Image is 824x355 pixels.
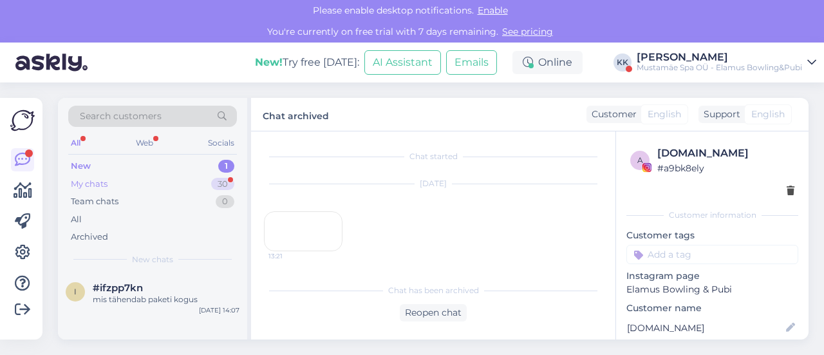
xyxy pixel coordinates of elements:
a: [PERSON_NAME]Mustamäe Spa OÜ - Elamus Bowling&Pubi [637,52,816,73]
div: Customer [586,108,637,121]
p: Elamus Bowling & Pubi [626,283,798,296]
div: # a9bk8ely [657,161,794,175]
div: Archived [71,231,108,244]
div: All [68,135,83,151]
div: KK [613,53,632,72]
div: [DATE] 14:07 [199,305,239,315]
div: Reopen chat [400,304,467,321]
span: English [648,108,681,121]
div: [PERSON_NAME] [637,52,802,62]
div: mis tähendab paketi kogus [93,294,239,305]
span: Search customers [80,110,162,123]
label: Chat archived [263,106,329,123]
img: Askly Logo [10,108,35,133]
input: Add a tag [626,245,798,264]
span: English [751,108,785,121]
p: Customer tags [626,229,798,242]
div: Team chats [71,195,118,208]
div: Socials [205,135,237,151]
span: Enable [474,5,512,16]
div: New [71,160,91,173]
p: Customer name [626,302,798,315]
button: Emails [446,50,497,75]
span: Chat has been archived [388,285,479,296]
div: Customer information [626,209,798,221]
a: See pricing [498,26,557,37]
p: Instagram page [626,269,798,283]
div: 30 [211,178,234,191]
input: Add name [627,321,783,335]
div: [DOMAIN_NAME] [657,146,794,161]
div: Try free [DATE]: [255,55,359,70]
span: #ifzpp7kn [93,282,143,294]
div: [DATE] [264,178,603,189]
div: 0 [216,195,234,208]
div: Support [698,108,740,121]
span: a [637,155,643,165]
button: AI Assistant [364,50,441,75]
div: Web [133,135,156,151]
span: New chats [132,254,173,265]
span: i [74,287,77,296]
span: 13:21 [268,251,317,261]
div: All [71,213,82,226]
b: New! [255,56,283,68]
div: 1 [218,160,234,173]
div: Mustamäe Spa OÜ - Elamus Bowling&Pubi [637,62,802,73]
div: Chat started [264,151,603,162]
div: Online [512,51,583,74]
div: My chats [71,178,108,191]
